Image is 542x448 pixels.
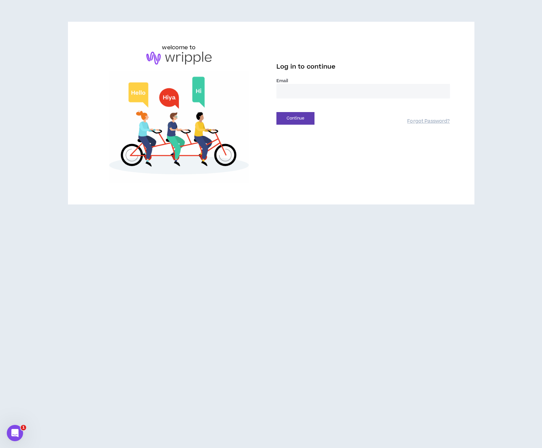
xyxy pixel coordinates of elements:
button: Continue [276,112,314,125]
label: Email [276,78,450,84]
iframe: Intercom live chat [7,425,23,441]
img: logo-brand.png [146,52,212,65]
span: Log in to continue [276,62,336,71]
h6: welcome to [162,43,196,52]
span: 1 [21,425,26,430]
a: Forgot Password? [407,118,450,125]
img: Welcome to Wripple [92,71,266,183]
